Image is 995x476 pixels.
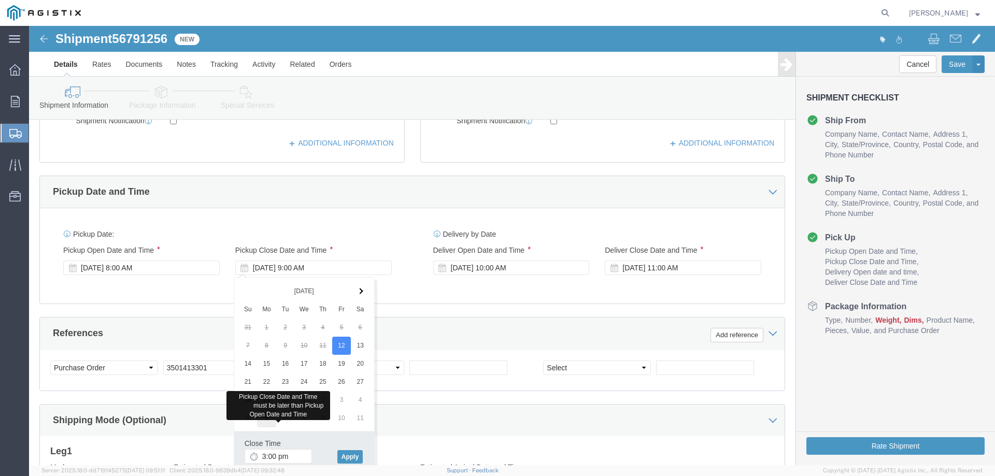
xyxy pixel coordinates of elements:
[472,467,499,473] a: Feedback
[29,26,995,465] iframe: FS Legacy Container
[7,5,81,21] img: logo
[823,466,983,475] span: Copyright © [DATE]-[DATE] Agistix Inc., All Rights Reserved
[169,467,285,473] span: Client: 2025.18.0-9839db4
[447,467,473,473] a: Support
[909,7,968,19] span: David Ryle
[126,467,165,473] span: [DATE] 09:51:11
[241,467,285,473] span: [DATE] 09:32:48
[908,7,980,19] button: [PERSON_NAME]
[41,467,165,473] span: Server: 2025.18.0-dd719145275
